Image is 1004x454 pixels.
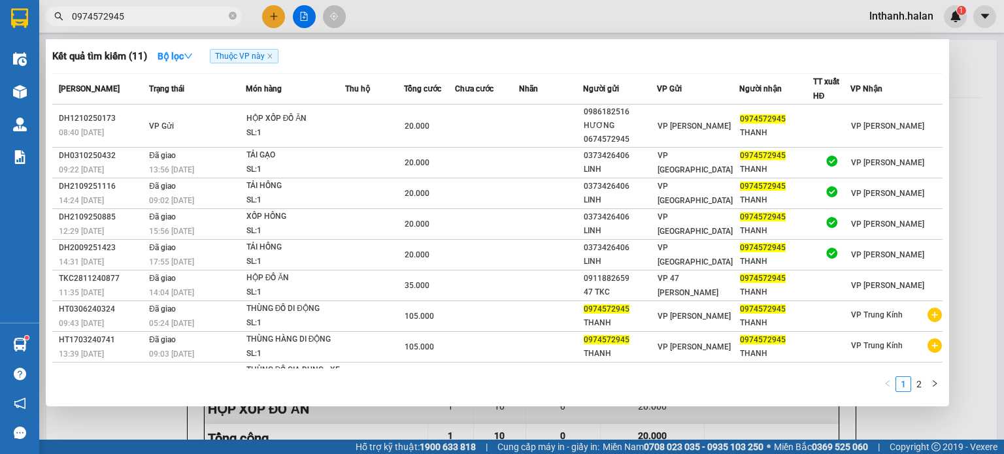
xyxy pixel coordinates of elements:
[246,285,344,300] div: SL: 1
[584,224,656,238] div: LINH
[584,316,656,330] div: THANH
[405,158,429,167] span: 20.000
[851,189,924,198] span: VP [PERSON_NAME]
[405,189,429,198] span: 20.000
[59,241,145,255] div: DH2009251423
[851,219,924,229] span: VP [PERSON_NAME]
[267,53,273,59] span: close
[13,150,27,164] img: solution-icon
[880,376,895,392] li: Previous Page
[52,50,147,63] h3: Kết quả tìm kiếm ( 11 )
[147,46,203,67] button: Bộ lọcdown
[149,274,176,283] span: Đã giao
[740,316,812,330] div: THANH
[851,250,924,259] span: VP [PERSON_NAME]
[59,227,104,236] span: 12:29 [DATE]
[658,342,731,351] span: VP [PERSON_NAME]
[11,8,28,28] img: logo-vxr
[59,149,145,163] div: DH0310250432
[584,180,656,193] div: 0373426406
[59,210,145,224] div: DH2109250885
[184,52,193,61] span: down
[149,84,184,93] span: Trạng thái
[59,272,145,285] div: TKC2811240877
[851,158,924,167] span: VP [PERSON_NAME]
[246,148,344,163] div: TẢI GẠO
[210,49,278,63] span: Thuộc VP này
[246,224,344,238] div: SL: 1
[584,163,656,176] div: LINH
[931,380,939,387] span: right
[584,105,656,119] div: 0986182516
[59,302,145,316] div: HT0306240324
[54,12,63,21] span: search
[246,193,344,208] div: SL: 1
[404,84,441,93] span: Tổng cước
[59,333,145,347] div: HT1703240741
[59,165,104,174] span: 09:22 [DATE]
[740,163,812,176] div: THANH
[740,335,786,344] span: 0974572945
[59,319,104,328] span: 09:43 [DATE]
[851,281,924,290] span: VP [PERSON_NAME]
[928,338,942,353] span: plus-circle
[405,281,429,290] span: 35.000
[246,347,344,361] div: SL: 1
[158,51,193,61] strong: Bộ lọc
[851,310,903,319] span: VP Trung Kính
[246,271,344,285] div: HỘP ĐỒ ĂN
[740,304,786,314] span: 0974572945
[59,112,145,125] div: DH1210250173
[584,119,656,146] div: HƯƠNG 0674572945
[59,180,145,193] div: DH2109251116
[149,196,194,205] span: 09:02 [DATE]
[59,128,104,137] span: 08:40 [DATE]
[813,77,839,101] span: TT xuất HĐ
[149,243,176,252] span: Đã giao
[740,285,812,299] div: THANH
[149,288,194,297] span: 14:04 [DATE]
[246,240,344,255] div: TẢI HỒNG
[584,241,656,255] div: 0373426406
[740,182,786,191] span: 0974572945
[658,151,733,174] span: VP [GEOGRAPHIC_DATA]
[740,347,812,361] div: THANH
[850,84,882,93] span: VP Nhận
[519,84,538,93] span: Nhãn
[59,84,120,93] span: [PERSON_NAME]
[149,212,176,221] span: Đã giao
[405,219,429,229] span: 20.000
[884,380,892,387] span: left
[584,149,656,163] div: 0373426406
[25,336,29,340] sup: 1
[13,85,27,99] img: warehouse-icon
[584,255,656,268] div: LINH
[584,285,656,299] div: 47 TKC
[246,255,344,269] div: SL: 1
[455,84,494,93] span: Chưa cước
[149,151,176,160] span: Đã giao
[584,335,629,344] span: 0974572945
[246,316,344,331] div: SL: 1
[851,341,903,350] span: VP Trung Kính
[246,179,344,193] div: TẢI HỒNG
[149,165,194,174] span: 13:56 [DATE]
[911,376,927,392] li: 2
[13,338,27,351] img: warehouse-icon
[740,193,812,207] div: THANH
[658,274,718,297] span: VP 47 [PERSON_NAME]
[928,308,942,322] span: plus-circle
[246,332,344,347] div: THÙNG HÀNG DI ĐỘNG
[14,397,26,410] span: notification
[149,122,174,131] span: VP Gửi
[246,302,344,316] div: THÙNG ĐỒ DI ĐỘNG
[895,376,911,392] li: 1
[246,210,344,224] div: XỐP HỒNG
[740,255,812,268] div: THANH
[405,312,434,321] span: 105.000
[658,212,733,236] span: VP [GEOGRAPHIC_DATA]
[740,212,786,221] span: 0974572945
[739,84,782,93] span: Người nhận
[149,257,194,267] span: 17:55 [DATE]
[584,210,656,224] div: 0373426406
